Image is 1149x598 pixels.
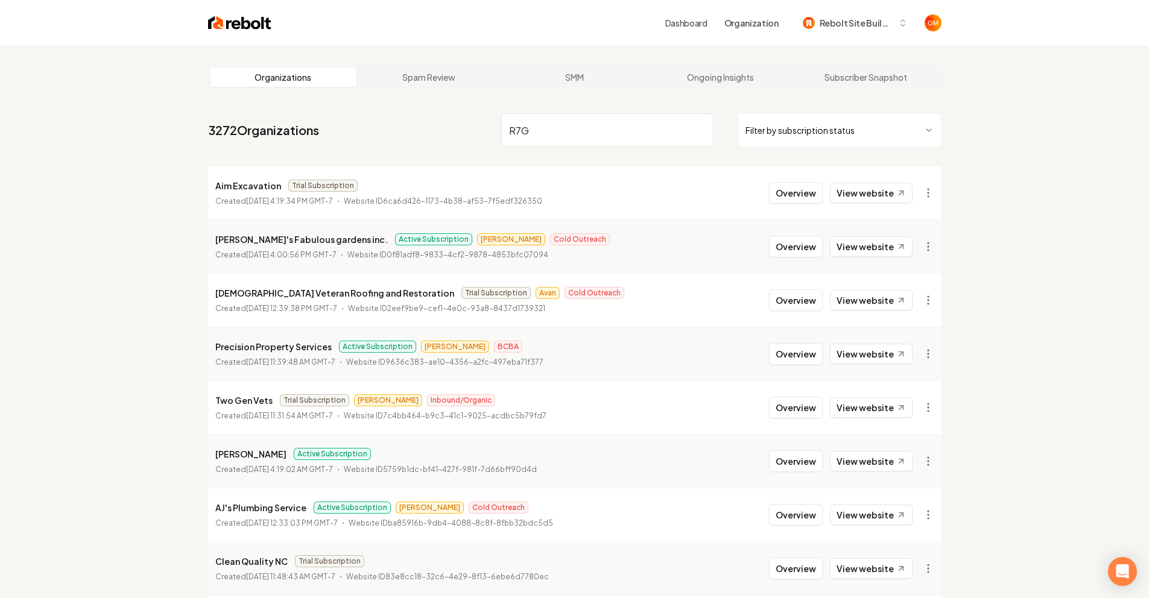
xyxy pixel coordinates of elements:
[769,450,823,472] button: Overview
[793,68,939,87] a: Subscriber Snapshot
[830,236,913,257] a: View website
[395,233,472,245] span: Active Subscription
[246,197,333,206] time: [DATE] 4:19:34 PM GMT-7
[477,233,545,245] span: [PERSON_NAME]
[830,183,913,203] a: View website
[769,182,823,204] button: Overview
[769,558,823,579] button: Overview
[347,249,548,261] p: Website ID 0f81adf8-9833-4cf2-9878-4853bfc07094
[346,571,549,583] p: Website ID 83e8cc18-32c6-4e29-8f13-6ebe6d7780ec
[769,343,823,365] button: Overview
[246,357,335,367] time: [DATE] 11:39:48 AM GMT-7
[830,290,913,310] a: View website
[717,12,786,34] button: Organization
[565,287,624,299] span: Cold Outreach
[215,286,454,300] p: [DEMOGRAPHIC_DATA] Veteran Roofing and Restoration
[215,464,333,476] p: Created
[769,504,823,526] button: Overview
[246,411,333,420] time: [DATE] 11:31:54 AM GMT-7
[215,500,306,515] p: AJ's Plumbing Service
[820,17,893,30] span: Rebolt Site Builder
[550,233,610,245] span: Cold Outreach
[925,14,942,31] img: Omar Molai
[647,68,793,87] a: Ongoing Insights
[215,571,335,583] p: Created
[469,502,528,514] span: Cold Outreach
[830,558,913,579] a: View website
[208,122,319,139] a: 3272Organizations
[246,250,337,259] time: [DATE] 4:00:56 PM GMT-7
[356,68,502,87] a: Spam Review
[294,448,371,460] span: Active Subscription
[344,195,542,207] p: Website ID 6ca6d426-1173-4b38-af53-7f5edf326350
[215,393,273,408] p: Two Gen Vets
[246,304,337,313] time: [DATE] 12:39:38 PM GMT-7
[339,341,416,353] span: Active Subscription
[830,344,913,364] a: View website
[314,502,391,514] span: Active Subscription
[830,397,913,418] a: View website
[830,505,913,525] a: View website
[344,410,546,422] p: Website ID 7c4bb464-b9c3-41c1-9025-acdbc5b79fd7
[769,289,823,311] button: Overview
[349,517,553,529] p: Website ID ba85916b-9db4-4088-8c8f-8fbb32bdc5d5
[346,356,543,368] p: Website ID 9636c383-ae10-4356-a2fc-497eba71f377
[246,465,333,474] time: [DATE] 4:19:02 AM GMT-7
[288,180,358,192] span: Trial Subscription
[215,356,335,368] p: Created
[769,236,823,257] button: Overview
[215,447,286,461] p: [PERSON_NAME]
[215,410,333,422] p: Created
[665,17,707,29] a: Dashboard
[215,232,388,247] p: [PERSON_NAME]'s Fabulous gardens inc.
[215,195,333,207] p: Created
[830,451,913,471] a: View website
[461,287,531,299] span: Trial Subscription
[215,249,337,261] p: Created
[246,572,335,581] time: [DATE] 11:48:43 AM GMT-7
[427,394,495,406] span: Inbound/Organic
[215,178,281,193] p: Aim Excavation
[215,554,288,568] p: Clean Quality NC
[215,339,332,354] p: Precision Property Services
[494,341,522,353] span: BCBA
[501,113,714,147] input: Search by name or ID
[210,68,356,87] a: Organizations
[421,341,489,353] span: [PERSON_NAME]
[280,394,349,406] span: Trial Subscription
[536,287,560,299] span: Avan
[925,14,942,31] button: Open user button
[396,502,464,514] span: [PERSON_NAME]
[215,517,338,529] p: Created
[295,555,364,567] span: Trial Subscription
[348,303,545,315] p: Website ID 2eef9be9-cef1-4e0c-93a8-8437d1739321
[344,464,537,476] p: Website ID 5759b1dc-bf41-427f-981f-7d66bff90d4d
[803,17,815,29] img: Rebolt Site Builder
[208,14,271,31] img: Rebolt Logo
[246,518,338,527] time: [DATE] 12:33:03 PM GMT-7
[354,394,422,406] span: [PERSON_NAME]
[502,68,648,87] a: SMM
[1108,557,1137,586] div: Open Intercom Messenger
[215,303,337,315] p: Created
[769,397,823,418] button: Overview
